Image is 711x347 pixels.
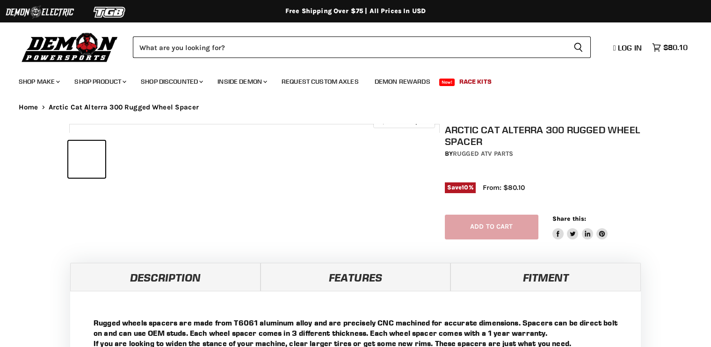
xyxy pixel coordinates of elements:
[75,3,145,21] img: TGB Logo 2
[49,103,199,111] span: Arctic Cat Alterra 300 Rugged Wheel Spacer
[12,72,65,91] a: Shop Make
[19,103,38,111] a: Home
[5,3,75,21] img: Demon Electric Logo 2
[462,184,468,191] span: 10
[445,182,476,193] span: Save %
[275,72,366,91] a: Request Custom Axles
[19,30,121,64] img: Demon Powersports
[452,72,499,91] a: Race Kits
[450,263,641,291] a: Fitment
[70,263,261,291] a: Description
[439,79,455,86] span: New!
[483,183,525,192] span: From: $80.10
[12,68,685,91] ul: Main menu
[453,150,513,158] a: Rugged ATV Parts
[445,149,647,159] div: by
[68,141,105,178] button: Arctic Cat Alterra 300 Rugged Wheel Spacer thumbnail
[445,124,647,147] h1: Arctic Cat Alterra 300 Rugged Wheel Spacer
[647,41,692,54] a: $80.10
[663,43,688,52] span: $80.10
[566,36,591,58] button: Search
[67,72,132,91] a: Shop Product
[609,43,647,52] a: Log in
[378,118,430,125] span: Click to expand
[133,36,566,58] input: Search
[134,72,209,91] a: Shop Discounted
[552,215,586,222] span: Share this:
[210,72,273,91] a: Inside Demon
[552,215,608,239] aside: Share this:
[368,72,437,91] a: Demon Rewards
[618,43,642,52] span: Log in
[133,36,591,58] form: Product
[261,263,451,291] a: Features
